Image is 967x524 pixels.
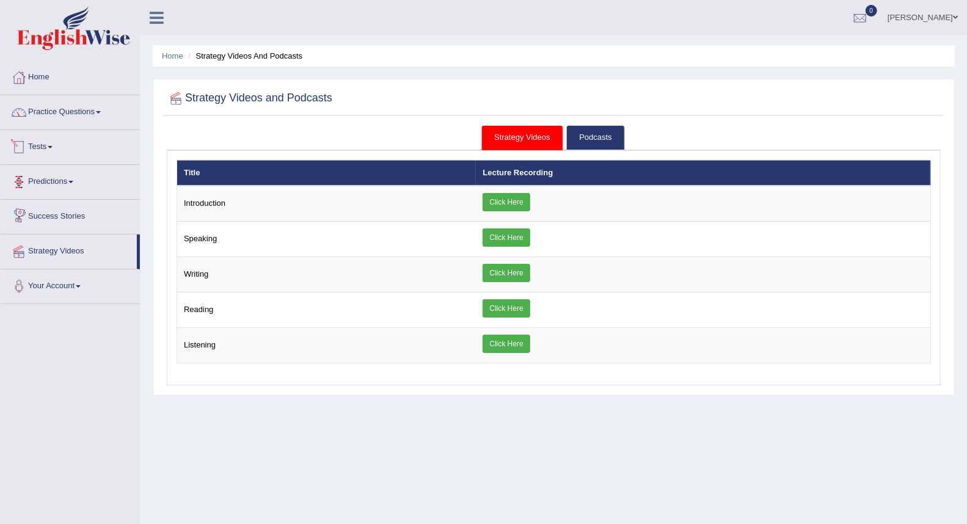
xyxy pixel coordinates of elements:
a: Success Stories [1,200,140,230]
td: Writing [177,257,476,293]
th: Lecture Recording [476,160,930,186]
a: Strategy Videos [1,235,137,265]
a: Your Account [1,269,140,300]
span: 0 [866,5,878,16]
td: Speaking [177,222,476,257]
th: Title [177,160,476,186]
a: Tests [1,130,140,161]
a: Click Here [483,299,530,318]
a: Click Here [483,228,530,247]
a: Click Here [483,264,530,282]
a: Click Here [483,193,530,211]
a: Practice Questions [1,95,140,126]
td: Listening [177,328,476,363]
li: Strategy Videos and Podcasts [185,50,302,62]
a: Home [1,60,140,91]
a: Click Here [483,335,530,353]
td: Reading [177,293,476,328]
a: Strategy Videos [481,125,563,150]
td: Introduction [177,186,476,222]
a: Predictions [1,165,140,195]
a: Home [162,51,183,60]
h2: Strategy Videos and Podcasts [167,89,332,107]
a: Podcasts [566,125,624,150]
